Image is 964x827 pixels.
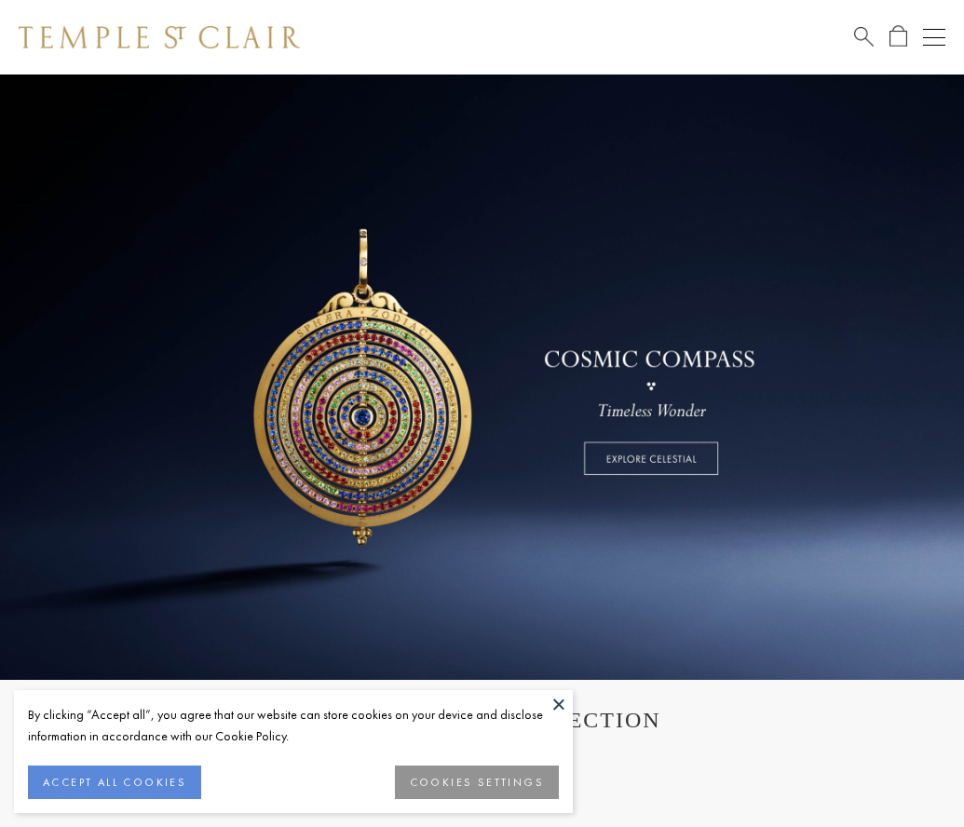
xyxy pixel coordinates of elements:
a: Open Shopping Bag [889,25,907,48]
img: Temple St. Clair [19,26,300,48]
button: COOKIES SETTINGS [395,766,559,799]
a: Search [854,25,874,48]
div: By clicking “Accept all”, you agree that our website can store cookies on your device and disclos... [28,704,559,747]
button: Open navigation [923,26,945,48]
button: ACCEPT ALL COOKIES [28,766,201,799]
